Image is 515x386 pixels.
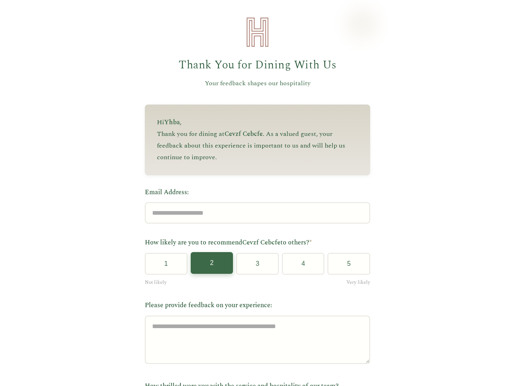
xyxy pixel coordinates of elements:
[157,128,358,163] p: Thank you for dining at . As a valued guest, your feedback about this experience is important to ...
[145,187,370,198] label: Email Address:
[191,252,233,274] button: 2
[346,279,370,286] span: Very likely
[145,78,370,89] p: Your feedback shapes our hospitality
[145,56,370,74] h1: Thank You for Dining With Us
[241,16,274,48] img: Heirloom Hospitality Logo
[328,253,370,275] button: 5
[282,253,325,275] button: 4
[145,253,187,275] button: 1
[242,238,280,247] span: Cevzf Cebcfe
[145,279,167,286] span: Not likely
[164,117,180,127] span: Yhba
[157,117,358,128] p: Hi ,
[236,253,279,275] button: 3
[225,129,263,139] span: Cevzf Cebcfe
[145,238,370,248] label: How likely are you to recommend to others?
[145,300,370,311] label: Please provide feedback on your experience:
